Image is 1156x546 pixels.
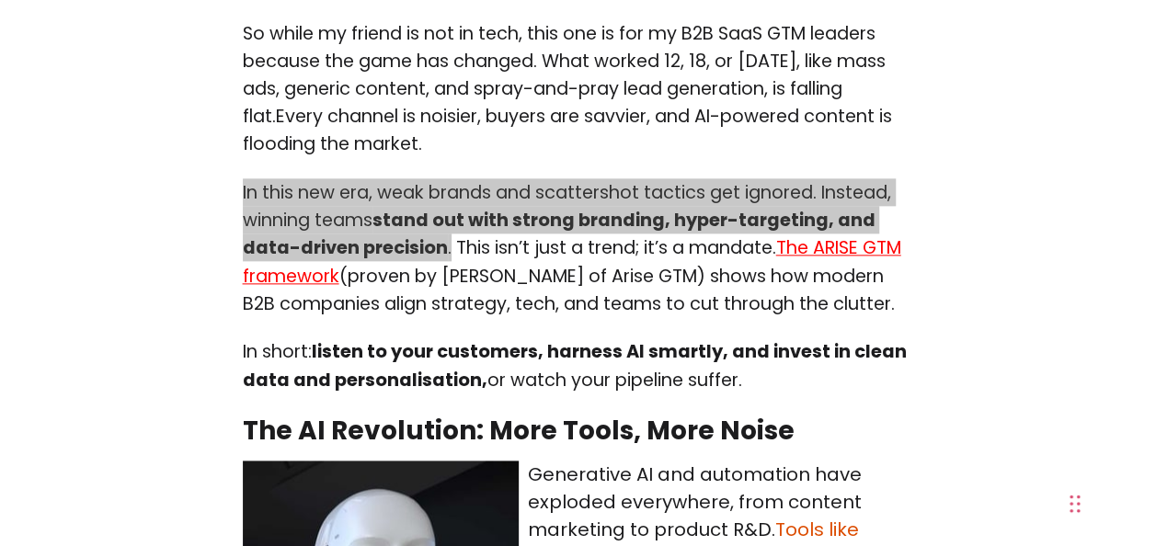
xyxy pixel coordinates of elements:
[243,339,312,364] span: In short:
[243,104,892,156] span: Every channel is noisier, buyers are savvier, and AI-powered content is flooding the market.
[243,235,901,288] a: The ARISE GTM framework
[243,414,914,449] h2: The AI Revolution: More Tools, More Noise
[243,235,901,315] span: . This isn’t just a trend; it’s a mandate. (proven by [PERSON_NAME] of Arise GTM) shows how moder...
[243,21,886,130] span: So while my friend is not in tech, this one is for my B2B SaaS GTM leaders because the game has c...
[891,291,895,316] span: .
[243,208,876,260] strong: stand out with strong branding, hyper-targeting, and data-driven precision
[243,180,891,233] span: In this new era, weak brands and scattershot tactics get ignored. Instead, winning teams
[487,368,742,392] span: or watch your pipeline suffer.
[744,316,1156,546] iframe: Chat Widget
[243,339,907,392] strong: listen to your customers, harness AI smartly, and invest in clean data and personalisation,
[1070,476,1081,531] div: Drag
